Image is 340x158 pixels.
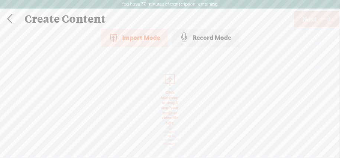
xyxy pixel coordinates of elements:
div: Record Mode [172,28,239,47]
label: You have 30 minutes of transcription remaining. [122,1,218,7]
div: (File duration must be less than 90 minutes) [161,126,179,146]
div: Import Mode [101,28,168,47]
span: browse [165,95,178,100]
div: Create Content [19,9,293,29]
span: Next [302,10,317,29]
span: Click to , or drag & drop your audio or video file here [158,86,183,150]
